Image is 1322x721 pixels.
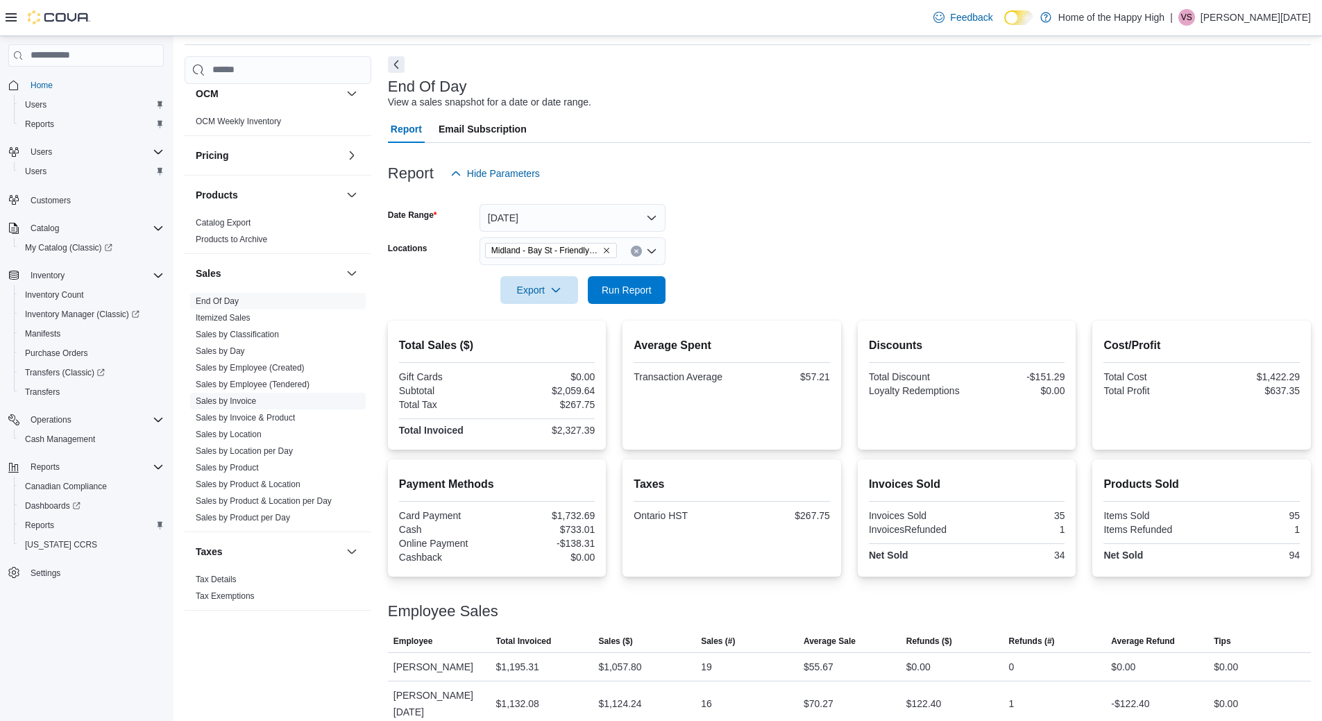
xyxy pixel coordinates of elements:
div: -$151.29 [969,371,1065,382]
label: Locations [388,243,427,254]
span: Manifests [19,325,164,342]
span: Reports [25,119,54,130]
span: Feedback [950,10,992,24]
a: Purchase Orders [19,345,94,362]
div: $0.00 [1214,695,1238,712]
span: Average Refund [1111,636,1175,647]
p: [PERSON_NAME][DATE] [1201,9,1311,26]
span: Inventory Manager (Classic) [25,309,139,320]
button: Inventory [25,267,70,284]
button: Operations [3,410,169,430]
span: Sales (#) [701,636,735,647]
nav: Complex example [8,69,164,619]
button: Hide Parameters [445,160,545,187]
span: Tips [1214,636,1230,647]
span: Reports [25,520,54,531]
span: [US_STATE] CCRS [25,539,97,550]
h2: Cost/Profit [1103,337,1300,354]
h3: Employee Sales [388,603,498,620]
span: Sales by Product per Day [196,512,290,523]
span: Sales by Employee (Created) [196,362,305,373]
div: 95 [1205,510,1300,521]
div: 1 [969,524,1065,535]
strong: Net Sold [1103,550,1143,561]
a: Customers [25,192,76,209]
span: Users [25,144,164,160]
span: Canadian Compliance [19,478,164,495]
a: Tax Details [196,575,237,584]
span: Catalog [25,220,164,237]
div: Taxes [185,571,371,610]
a: Products to Archive [196,235,267,244]
div: Transaction Average [634,371,729,382]
span: Sales by Classification [196,329,279,340]
div: Online Payment [399,538,494,549]
h3: Report [388,165,434,182]
div: View a sales snapshot for a date or date range. [388,95,591,110]
a: Sales by Product & Location per Day [196,496,332,506]
a: Sales by Product per Day [196,513,290,523]
span: Transfers [25,387,60,398]
button: Cash Management [14,430,169,449]
a: Catalog Export [196,218,251,228]
img: Cova [28,10,90,24]
a: Sales by Location per Day [196,446,293,456]
a: My Catalog (Classic) [14,238,169,257]
div: Total Tax [399,399,494,410]
button: Remove Midland - Bay St - Friendly Stranger from selection in this group [602,246,611,255]
div: Card Payment [399,510,494,521]
button: Next [388,56,405,73]
strong: Total Invoiced [399,425,464,436]
a: Inventory Manager (Classic) [14,305,169,324]
div: 34 [969,550,1065,561]
div: Items Sold [1103,510,1198,521]
span: Sales by Day [196,346,245,357]
a: Sales by Product [196,463,259,473]
a: Sales by Invoice & Product [196,413,295,423]
a: Users [19,163,52,180]
button: Reports [3,457,169,477]
button: Users [25,144,58,160]
button: Transfers [14,382,169,402]
h2: Average Spent [634,337,830,354]
span: Home [31,80,53,91]
span: Report [391,115,422,143]
span: VS [1181,9,1192,26]
p: | [1170,9,1173,26]
button: Pricing [196,149,341,162]
div: $2,059.64 [500,385,595,396]
h3: Products [196,188,238,202]
button: Users [3,142,169,162]
span: Tax Exemptions [196,591,255,602]
a: End Of Day [196,296,239,306]
a: Cash Management [19,431,101,448]
span: Employee [393,636,433,647]
button: Users [14,162,169,181]
h2: Products Sold [1103,476,1300,493]
button: Catalog [25,220,65,237]
a: [US_STATE] CCRS [19,536,103,553]
a: Tax Exemptions [196,591,255,601]
span: Users [25,99,46,110]
strong: Net Sold [869,550,908,561]
span: Users [19,163,164,180]
button: Inventory Count [14,285,169,305]
div: 35 [969,510,1065,521]
span: Products to Archive [196,234,267,245]
button: Taxes [344,543,360,560]
label: Date Range [388,210,437,221]
h3: End Of Day [388,78,467,95]
span: Total Invoiced [496,636,552,647]
span: Sales by Invoice & Product [196,412,295,423]
div: Vincent Sunday [1178,9,1195,26]
div: $267.75 [500,399,595,410]
div: Ontario HST [634,510,729,521]
div: $122.40 [906,695,942,712]
span: Midland - Bay St - Friendly Stranger [485,243,617,258]
span: Operations [25,412,164,428]
span: Sales by Location per Day [196,446,293,457]
a: Sales by Product & Location [196,480,300,489]
span: End Of Day [196,296,239,307]
div: 1 [1205,524,1300,535]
